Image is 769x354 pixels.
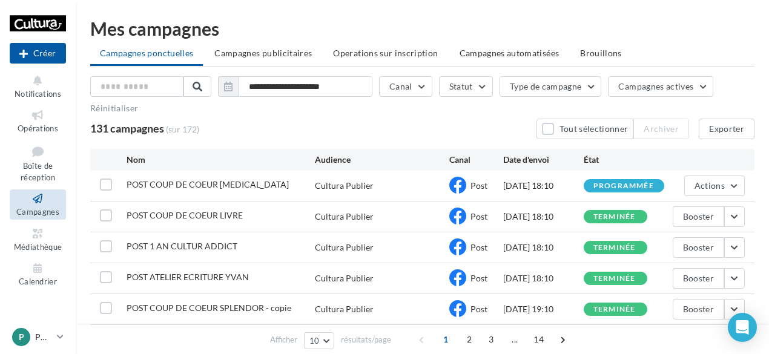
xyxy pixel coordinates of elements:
[449,154,503,166] div: Canal
[19,277,57,286] span: Calendrier
[214,48,312,58] span: Campagnes publicitaires
[460,330,479,349] span: 2
[673,206,724,227] button: Booster
[470,304,487,314] span: Post
[503,241,584,254] div: [DATE] 18:10
[304,332,335,349] button: 10
[10,43,66,64] button: Créer
[503,154,584,166] div: Date d'envoi
[10,141,66,185] a: Boîte de réception
[470,180,487,191] span: Post
[673,268,724,289] button: Booster
[593,244,636,252] div: terminée
[315,241,374,254] div: Cultura Publier
[503,180,584,192] div: [DATE] 18:10
[10,259,66,289] a: Calendrier
[315,180,374,192] div: Cultura Publier
[127,154,315,166] div: Nom
[529,330,549,349] span: 14
[270,334,297,346] span: Afficher
[505,330,524,349] span: ...
[470,211,487,221] span: Post
[673,299,724,320] button: Booster
[633,119,689,139] button: Archiver
[503,272,584,284] div: [DATE] 18:10
[14,242,62,252] span: Médiathèque
[315,303,374,315] div: Cultura Publier
[90,19,754,38] div: Mes campagnes
[90,122,164,135] span: 131 campagnes
[593,306,636,313] div: terminée
[127,303,291,313] span: POST COUP DE COEUR SPLENDOR - copie
[608,76,713,97] button: Campagnes actives
[699,119,754,139] button: Exporter
[580,48,622,58] span: Brouillons
[503,211,584,223] div: [DATE] 18:10
[481,330,501,349] span: 3
[15,89,61,99] span: Notifications
[584,154,664,166] div: État
[10,189,66,219] a: Campagnes
[439,76,493,97] button: Statut
[35,331,52,343] p: PUBLIER
[695,180,725,191] span: Actions
[379,76,432,97] button: Canal
[18,123,58,133] span: Opérations
[503,303,584,315] div: [DATE] 19:10
[315,272,374,284] div: Cultura Publier
[10,71,66,101] button: Notifications
[728,313,757,342] div: Open Intercom Messenger
[436,330,455,349] span: 1
[536,119,633,139] button: Tout sélectionner
[127,241,237,251] span: POST 1 AN CULTUR ADDICT
[166,123,199,136] span: (sur 172)
[673,237,724,258] button: Booster
[593,275,636,283] div: terminée
[127,179,289,189] span: POST COUP DE COEUR PCE
[500,76,602,97] button: Type de campagne
[10,225,66,254] a: Médiathèque
[10,43,66,64] div: Nouvelle campagne
[470,242,487,252] span: Post
[127,210,243,220] span: POST COUP DE COEUR LIVRE
[333,48,438,58] span: Operations sur inscription
[684,175,745,196] button: Actions
[470,273,487,283] span: Post
[593,182,654,190] div: programmée
[10,326,66,349] a: P PUBLIER
[19,331,24,343] span: P
[341,334,391,346] span: résultats/page
[315,154,449,166] div: Audience
[460,48,559,58] span: Campagnes automatisées
[593,213,636,221] div: terminée
[16,207,59,217] span: Campagnes
[315,211,374,223] div: Cultura Publier
[90,103,139,113] button: Réinitialiser
[618,81,693,91] span: Campagnes actives
[21,161,55,182] span: Boîte de réception
[10,106,66,136] a: Opérations
[309,336,320,346] span: 10
[127,272,249,282] span: POST ATELIER ECRITURE YVAN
